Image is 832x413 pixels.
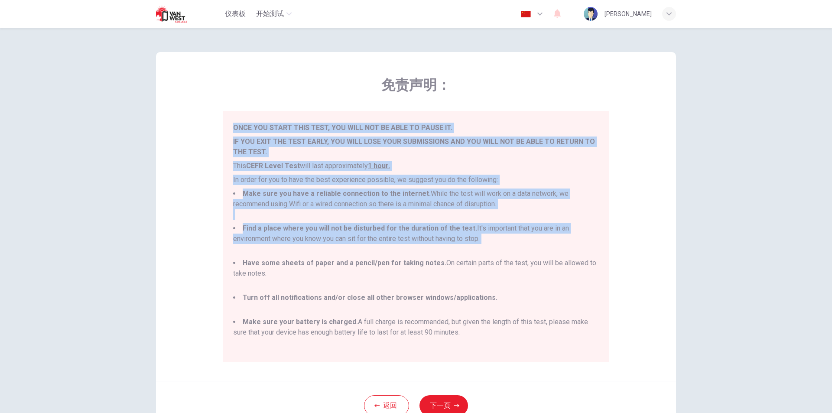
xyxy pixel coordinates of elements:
[256,9,284,19] span: 开始测试
[243,224,477,232] b: Find a place where you will not be disturbed for the duration of the test.
[233,317,599,348] li: A full charge is recommended, but given the length of this test, please make sure that your devic...
[223,76,609,94] span: 免责声明：
[233,137,595,156] b: IF YOU EXIT THE TEST EARLY, YOU WILL LOSE YOUR SUBMISSIONS AND YOU WILL NOT BE ABLE TO RETURN TO ...
[156,5,221,23] a: Van West logo
[225,9,246,19] span: 仪表板
[156,5,201,23] img: Van West logo
[604,9,652,19] div: [PERSON_NAME]
[253,6,295,22] button: 开始测试
[233,258,599,289] li: On certain parts of the test, you will be allowed to take notes.
[246,162,300,170] b: CEFR Level Test
[368,162,390,170] u: 1 hour.
[233,223,599,254] li: It's important that you are in an environment where you know you can sit for the entire test with...
[243,259,446,267] b: Have some sheets of paper and a pencil/pen for taking notes.
[233,161,599,171] p: This will last approximately
[520,11,531,17] img: zh
[243,318,358,326] b: Make sure your battery is charged.
[233,124,452,132] b: ONCE YOU START THIS TEST, YOU WILL NOT BE ABLE TO PAUSE IT.
[233,175,599,185] p: In order for you to have the best experience possible, we suggest you do the following:
[243,293,497,302] b: Turn off all notifications and/or close all other browser windows/applications.
[584,7,598,21] img: Profile picture
[221,6,249,22] button: 仪表板
[233,189,599,220] li: While the test will work on a data network, we recommend using Wifi or a wired connection so ther...
[243,189,431,198] b: Make sure you have a reliable connection to the internet.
